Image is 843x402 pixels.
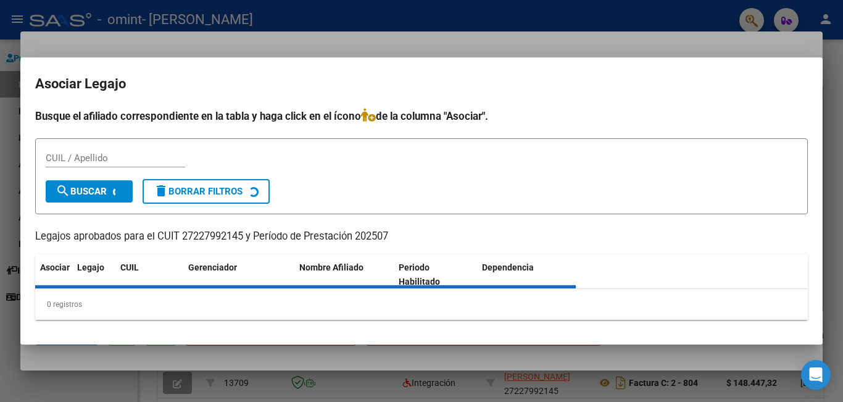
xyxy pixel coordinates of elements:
div: 0 registros [35,289,808,320]
mat-icon: delete [154,183,168,198]
button: Buscar [46,180,133,203]
datatable-header-cell: CUIL [115,254,183,295]
mat-icon: search [56,183,70,198]
datatable-header-cell: Gerenciador [183,254,294,295]
datatable-header-cell: Dependencia [477,254,576,295]
p: Legajos aprobados para el CUIT 27227992145 y Período de Prestación 202507 [35,229,808,245]
span: Gerenciador [188,262,237,272]
span: Buscar [56,186,107,197]
span: Periodo Habilitado [399,262,440,287]
datatable-header-cell: Asociar [35,254,72,295]
h4: Busque el afiliado correspondiente en la tabla y haga click en el ícono de la columna "Asociar". [35,108,808,124]
span: Nombre Afiliado [299,262,363,272]
span: Asociar [40,262,70,272]
span: Dependencia [482,262,534,272]
span: Legajo [77,262,104,272]
button: Borrar Filtros [143,179,270,204]
h2: Asociar Legajo [35,72,808,96]
span: CUIL [120,262,139,272]
datatable-header-cell: Periodo Habilitado [394,254,477,295]
datatable-header-cell: Nombre Afiliado [294,254,394,295]
span: Borrar Filtros [154,186,243,197]
datatable-header-cell: Legajo [72,254,115,295]
div: Open Intercom Messenger [801,360,831,390]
